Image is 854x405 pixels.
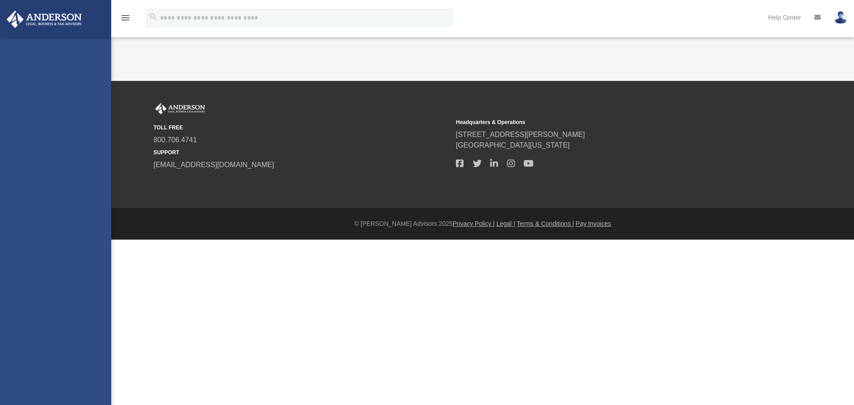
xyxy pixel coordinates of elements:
a: [GEOGRAPHIC_DATA][US_STATE] [456,141,570,149]
a: 800.706.4741 [153,136,197,144]
a: [STREET_ADDRESS][PERSON_NAME] [456,131,585,138]
i: menu [120,12,131,23]
a: [EMAIL_ADDRESS][DOMAIN_NAME] [153,161,274,168]
small: Headquarters & Operations [456,118,752,126]
a: Pay Invoices [576,220,611,227]
img: User Pic [834,11,847,24]
a: Terms & Conditions | [517,220,574,227]
small: TOLL FREE [153,124,450,132]
a: Privacy Policy | [453,220,495,227]
img: Anderson Advisors Platinum Portal [4,11,85,28]
a: Legal | [496,220,515,227]
small: SUPPORT [153,148,450,156]
i: search [149,12,158,22]
div: © [PERSON_NAME] Advisors 2025 [111,219,854,229]
img: Anderson Advisors Platinum Portal [153,103,207,115]
a: menu [120,17,131,23]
